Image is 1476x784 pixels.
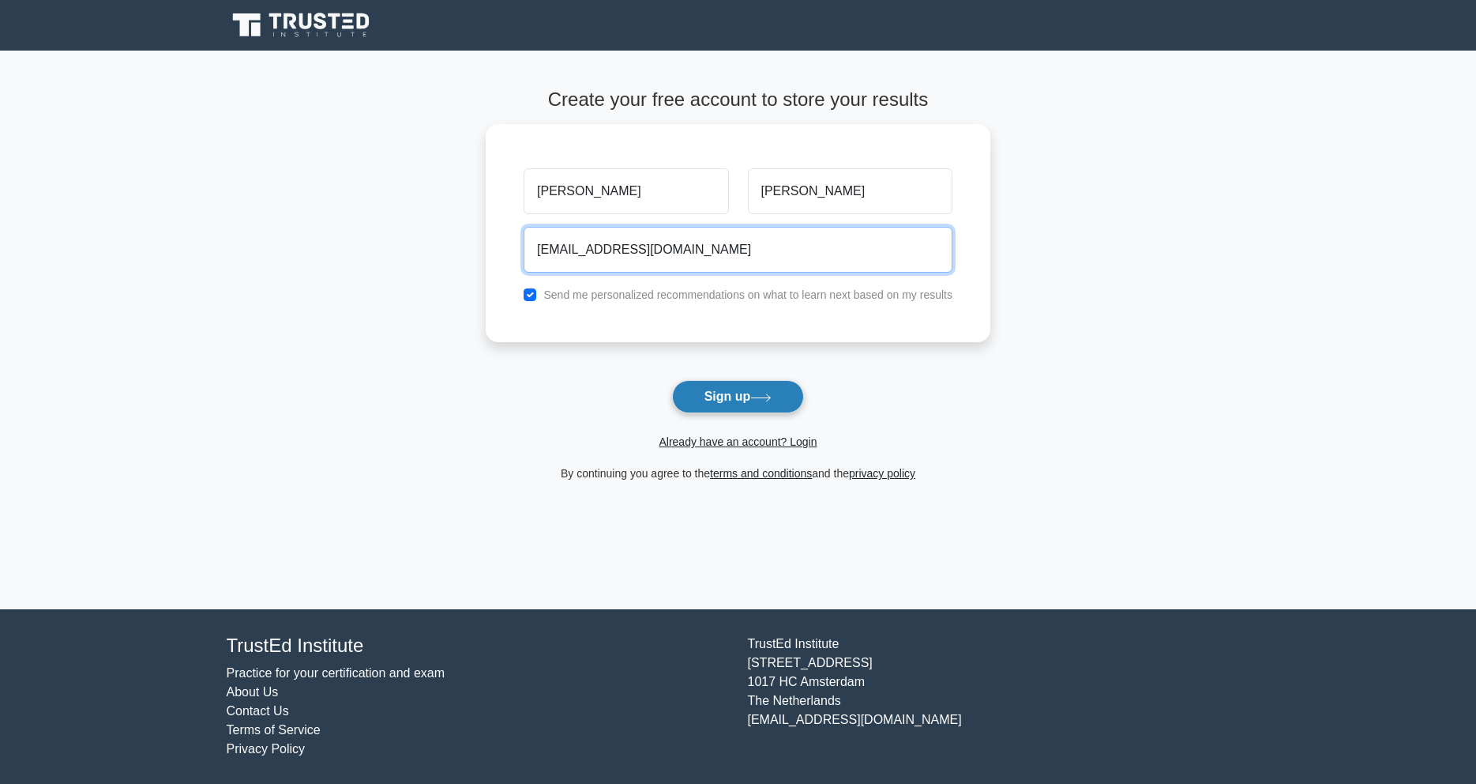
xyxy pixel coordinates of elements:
[672,380,805,413] button: Sign up
[227,635,729,658] h4: TrustEd Institute
[748,168,952,214] input: Last name
[738,635,1260,759] div: TrustEd Institute [STREET_ADDRESS] 1017 HC Amsterdam The Netherlands [EMAIL_ADDRESS][DOMAIN_NAME]
[227,704,289,718] a: Contact Us
[659,435,817,448] a: Already have an account? Login
[227,685,279,699] a: About Us
[486,89,990,111] h4: Create your free account to store your results
[227,666,445,680] a: Practice for your certification and exam
[227,742,306,756] a: Privacy Policy
[849,467,915,480] a: privacy policy
[524,227,952,273] input: Email
[710,467,812,480] a: terms and conditions
[543,288,952,301] label: Send me personalized recommendations on what to learn next based on my results
[524,168,728,214] input: First name
[227,723,321,737] a: Terms of Service
[476,464,1000,483] div: By continuing you agree to the and the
